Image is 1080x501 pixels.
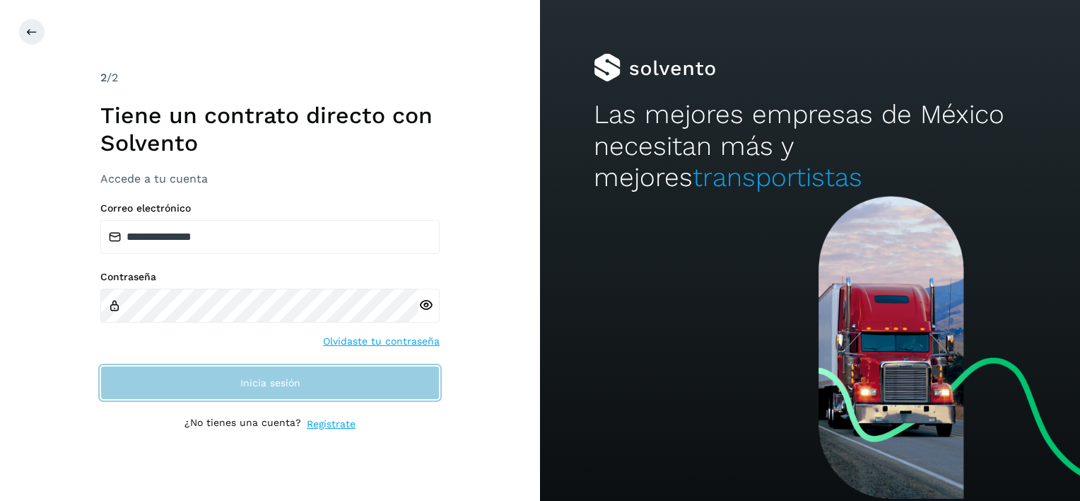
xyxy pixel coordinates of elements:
[594,99,1026,193] h2: Las mejores empresas de México necesitan más y mejores
[100,69,440,86] div: /2
[100,271,440,283] label: Contraseña
[100,172,440,185] h3: Accede a tu cuenta
[100,202,440,214] label: Correo electrónico
[100,102,440,156] h1: Tiene un contrato directo con Solvento
[693,162,862,192] span: transportistas
[100,366,440,400] button: Inicia sesión
[307,417,356,432] a: Regístrate
[184,417,301,432] p: ¿No tienes una cuenta?
[240,378,300,388] span: Inicia sesión
[100,71,107,84] span: 2
[323,334,440,349] a: Olvidaste tu contraseña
